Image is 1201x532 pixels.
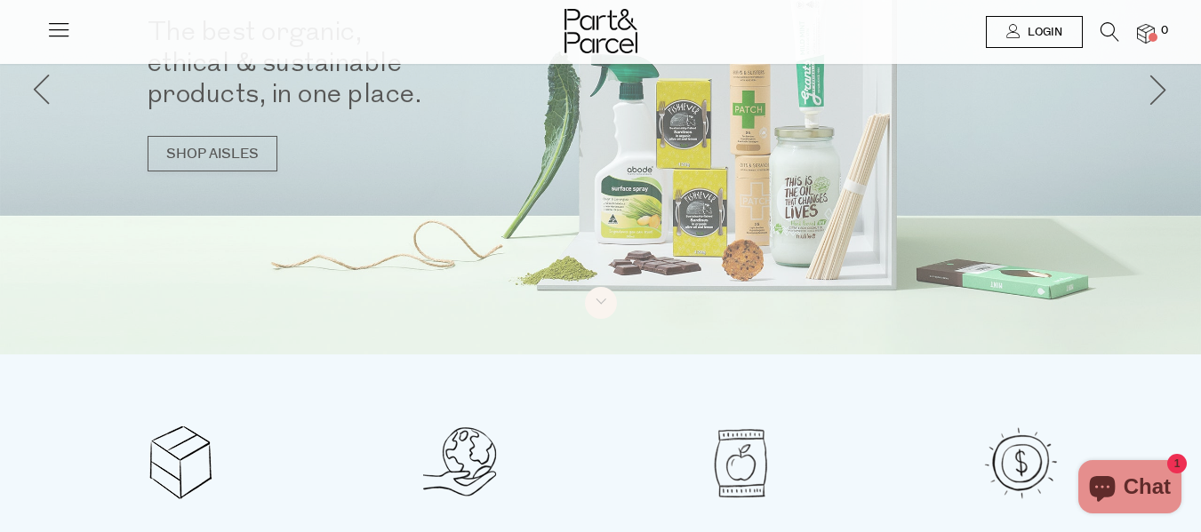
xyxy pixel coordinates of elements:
[423,425,498,500] img: part&parcel icon
[148,16,628,109] h2: The best organic, ethical & sustainable products, in one place.
[1073,460,1187,518] inbox-online-store-chat: Shopify online store chat
[703,425,778,500] img: part&parcel icon
[1137,24,1155,43] a: 0
[1157,23,1173,39] span: 0
[1023,25,1062,40] span: Login
[148,136,277,171] a: SHOP AISLES
[986,16,1083,48] a: Login
[143,425,218,500] img: part&parcel icon
[564,9,637,53] img: Part&Parcel
[983,425,1058,500] img: part&parcel icon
